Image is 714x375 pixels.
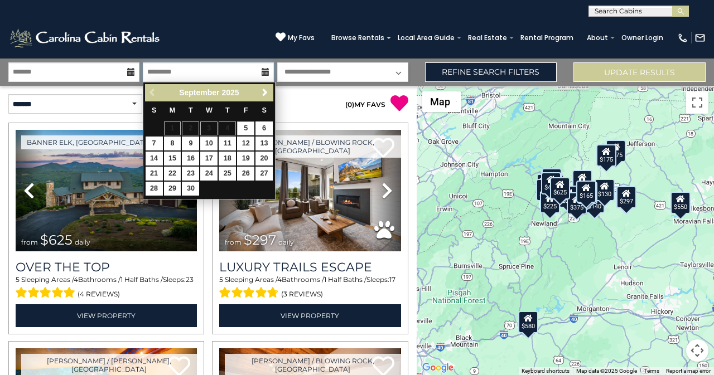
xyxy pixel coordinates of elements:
[219,275,223,284] span: 5
[577,181,597,203] div: $480
[288,33,315,43] span: My Favs
[277,275,282,284] span: 4
[389,275,395,284] span: 17
[16,304,197,327] a: View Property
[219,304,401,327] a: View Property
[419,361,456,375] a: Open this area in Google Maps (opens a new window)
[573,62,706,82] button: Update Results
[462,30,513,46] a: Real Estate
[666,368,711,374] a: Report a map error
[237,121,254,135] a: 5
[200,167,218,181] a: 24
[255,137,273,150] a: 13
[244,106,248,114] span: Friday
[146,137,163,150] a: 7
[515,30,579,46] a: Rental Program
[585,191,605,213] div: $140
[567,192,587,214] div: $375
[425,62,557,82] a: Refine Search Filters
[164,167,181,181] a: 22
[146,182,163,196] a: 28
[276,32,315,43] a: My Favs
[616,30,669,46] a: Owner Login
[255,121,273,135] a: 6
[255,152,273,165] a: 20
[606,139,626,162] div: $175
[21,135,157,149] a: Banner Elk, [GEOGRAPHIC_DATA]
[189,106,193,114] span: Tuesday
[644,368,659,374] a: Terms (opens in new tab)
[617,186,637,208] div: $297
[537,178,557,201] div: $230
[694,32,706,43] img: mail-regular-white.png
[219,130,401,251] img: thumbnail_168695581.jpeg
[219,167,236,181] a: 25
[170,106,176,114] span: Monday
[146,152,163,165] a: 14
[152,106,156,114] span: Sunday
[522,367,570,375] button: Keyboard shortcuts
[225,135,401,158] a: [PERSON_NAME] / Blowing Rock, [GEOGRAPHIC_DATA]
[206,106,213,114] span: Wednesday
[219,275,401,301] div: Sleeping Areas / Bathrooms / Sleeps:
[75,238,90,246] span: daily
[519,310,539,333] div: $580
[8,27,163,49] img: White-1-2.png
[550,177,570,199] div: $625
[541,172,561,194] div: $425
[179,88,219,97] span: September
[186,275,194,284] span: 23
[419,361,456,375] img: Google
[577,180,597,202] div: $165
[237,167,254,181] a: 26
[219,152,236,165] a: 18
[237,137,254,150] a: 12
[146,167,163,181] a: 21
[237,152,254,165] a: 19
[686,91,708,114] button: Toggle fullscreen view
[182,152,199,165] a: 16
[262,106,266,114] span: Saturday
[542,168,562,190] div: $125
[677,32,688,43] img: phone-regular-white.png
[581,30,614,46] a: About
[430,96,450,108] span: Map
[16,130,197,251] img: thumbnail_167153549.jpeg
[670,191,691,213] div: $550
[200,152,218,165] a: 17
[16,275,197,301] div: Sleeping Areas / Bathrooms / Sleeps:
[164,182,181,196] a: 29
[120,275,163,284] span: 1 Half Baths /
[260,88,269,97] span: Next
[219,137,236,150] a: 11
[345,100,385,109] a: (0)MY FAVS
[164,137,181,150] a: 8
[244,232,276,248] span: $297
[74,275,78,284] span: 4
[182,182,199,196] a: 30
[182,137,199,150] a: 9
[78,287,120,301] span: (4 reviews)
[595,179,615,201] div: $130
[200,137,218,150] a: 10
[572,170,592,192] div: $349
[348,100,352,109] span: 0
[221,88,239,97] span: 2025
[324,275,366,284] span: 1 Half Baths /
[182,167,199,181] a: 23
[686,339,708,362] button: Map camera controls
[392,30,460,46] a: Local Area Guide
[164,152,181,165] a: 15
[541,191,561,213] div: $225
[345,100,354,109] span: ( )
[278,238,294,246] span: daily
[40,232,73,248] span: $625
[281,287,323,301] span: (3 reviews)
[225,238,242,246] span: from
[258,86,272,100] a: Next
[326,30,390,46] a: Browse Rentals
[225,106,230,114] span: Thursday
[576,368,637,374] span: Map data ©2025 Google
[422,91,461,112] button: Change map style
[255,167,273,181] a: 27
